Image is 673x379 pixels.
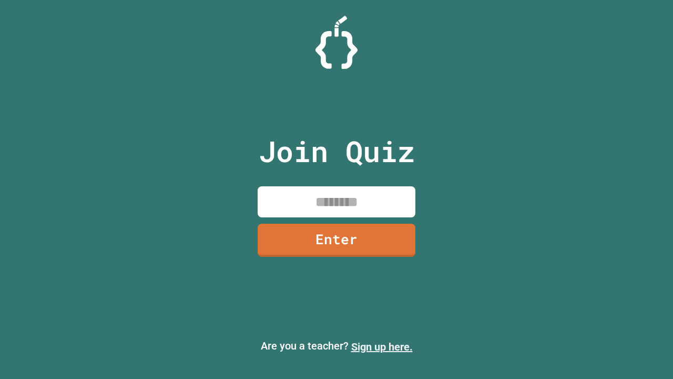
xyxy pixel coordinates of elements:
a: Sign up here. [351,341,413,353]
img: Logo.svg [315,16,358,69]
p: Join Quiz [259,129,415,173]
a: Enter [258,224,415,257]
p: Are you a teacher? [8,338,665,355]
iframe: chat widget [629,337,662,368]
iframe: chat widget [586,291,662,336]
